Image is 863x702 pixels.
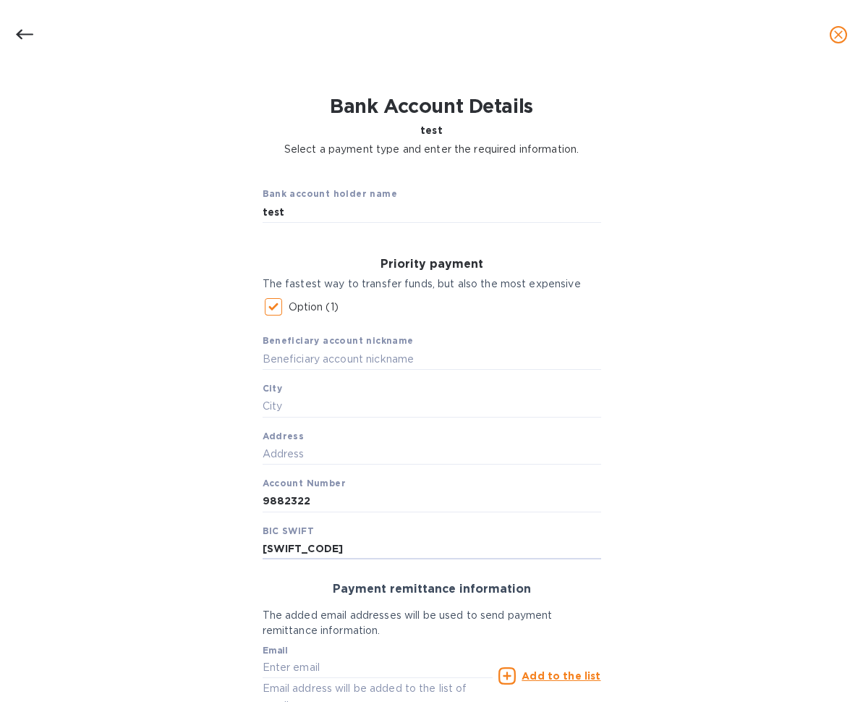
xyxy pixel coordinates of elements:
[263,335,414,346] b: Beneficiary account nickname
[263,396,601,418] input: City
[263,538,601,560] input: BIC SWIFT
[263,646,288,655] label: Email
[263,443,601,465] input: Address
[289,300,339,315] p: Option (1)
[284,142,579,157] p: Select a payment type and enter the required information.
[263,491,601,512] input: Account Number
[284,95,579,118] h1: Bank Account Details
[263,657,493,679] input: Enter email
[263,525,315,536] b: BIC SWIFT
[263,478,347,489] b: Account Number
[263,188,398,199] b: Bank account holder name
[263,383,283,394] b: City
[263,431,305,441] b: Address
[821,17,856,52] button: close
[263,258,601,271] h3: Priority payment
[263,608,601,638] p: The added email addresses will be used to send payment remittance information.
[263,348,601,370] input: Beneficiary account nickname
[263,276,601,292] p: The fastest way to transfer funds, but also the most expensive
[263,583,601,596] h3: Payment remittance information
[522,670,600,682] u: Add to the list
[420,124,443,136] b: test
